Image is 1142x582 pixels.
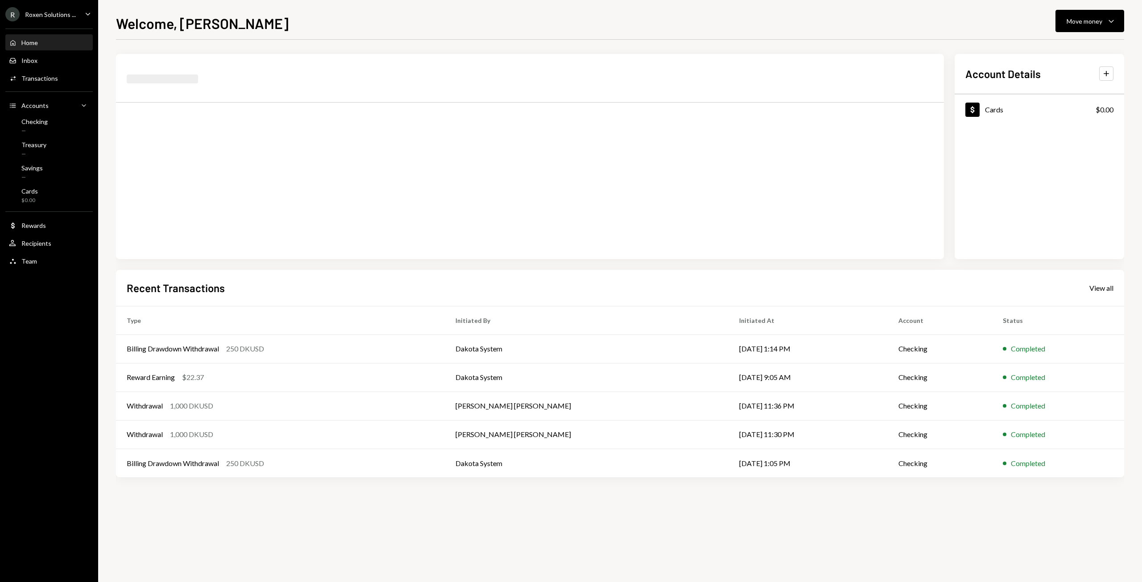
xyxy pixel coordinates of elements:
[116,14,289,32] h1: Welcome, [PERSON_NAME]
[445,449,728,477] td: Dakota System
[127,372,175,383] div: Reward Earning
[21,187,38,195] div: Cards
[888,306,992,334] th: Account
[21,150,46,158] div: —
[1011,372,1045,383] div: Completed
[21,57,37,64] div: Inbox
[21,102,49,109] div: Accounts
[1011,458,1045,469] div: Completed
[992,306,1124,334] th: Status
[1055,10,1124,32] button: Move money
[955,95,1124,124] a: Cards$0.00
[888,449,992,477] td: Checking
[5,70,93,86] a: Transactions
[888,363,992,392] td: Checking
[5,161,93,183] a: Savings—
[1011,429,1045,440] div: Completed
[5,97,93,113] a: Accounts
[728,392,887,420] td: [DATE] 11:36 PM
[127,400,163,411] div: Withdrawal
[21,39,38,46] div: Home
[1011,343,1045,354] div: Completed
[888,420,992,449] td: Checking
[445,306,728,334] th: Initiated By
[445,392,728,420] td: [PERSON_NAME] [PERSON_NAME]
[445,420,728,449] td: [PERSON_NAME] [PERSON_NAME]
[1089,284,1113,293] div: View all
[21,127,48,135] div: —
[5,138,93,160] a: Treasury—
[728,420,887,449] td: [DATE] 11:30 PM
[5,52,93,68] a: Inbox
[5,217,93,233] a: Rewards
[5,34,93,50] a: Home
[445,363,728,392] td: Dakota System
[127,281,225,295] h2: Recent Transactions
[127,343,219,354] div: Billing Drawdown Withdrawal
[226,458,264,469] div: 250 DKUSD
[127,429,163,440] div: Withdrawal
[25,11,76,18] div: Roxen Solutions ...
[21,197,38,204] div: $0.00
[5,253,93,269] a: Team
[21,74,58,82] div: Transactions
[1096,104,1113,115] div: $0.00
[888,392,992,420] td: Checking
[5,235,93,251] a: Recipients
[182,372,204,383] div: $22.37
[728,449,887,477] td: [DATE] 1:05 PM
[170,400,213,411] div: 1,000 DKUSD
[5,115,93,136] a: Checking—
[21,222,46,229] div: Rewards
[445,334,728,363] td: Dakota System
[226,343,264,354] div: 250 DKUSD
[21,257,37,265] div: Team
[21,118,48,125] div: Checking
[21,141,46,149] div: Treasury
[1067,17,1102,26] div: Move money
[1011,400,1045,411] div: Completed
[21,239,51,247] div: Recipients
[888,334,992,363] td: Checking
[728,334,887,363] td: [DATE] 1:14 PM
[728,363,887,392] td: [DATE] 9:05 AM
[21,164,43,172] div: Savings
[127,458,219,469] div: Billing Drawdown Withdrawal
[5,7,20,21] div: R
[728,306,887,334] th: Initiated At
[5,185,93,206] a: Cards$0.00
[965,66,1041,81] h2: Account Details
[170,429,213,440] div: 1,000 DKUSD
[21,173,43,181] div: —
[985,105,1003,114] div: Cards
[116,306,445,334] th: Type
[1089,283,1113,293] a: View all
